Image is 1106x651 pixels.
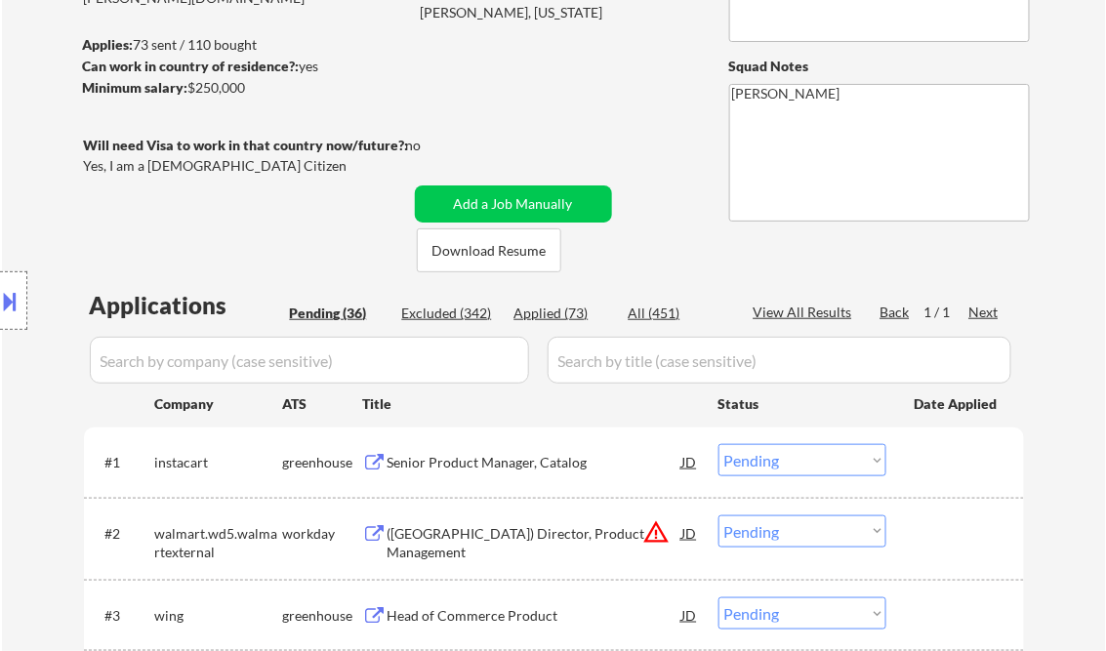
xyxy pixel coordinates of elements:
[155,524,283,562] div: walmart.wd5.walmartexternal
[83,57,402,76] div: yes
[924,303,969,322] div: 1 / 1
[283,606,363,626] div: greenhouse
[388,524,682,562] div: ([GEOGRAPHIC_DATA]) Director, Product Management
[680,515,700,550] div: JD
[969,303,1001,322] div: Next
[754,303,858,322] div: View All Results
[729,57,1030,76] div: Squad Notes
[718,386,886,421] div: Status
[283,524,363,544] div: workday
[514,304,612,323] div: Applied (73)
[643,518,671,546] button: warning_amber
[417,228,561,272] button: Download Resume
[105,524,140,544] div: #2
[415,185,612,223] button: Add a Job Manually
[629,304,726,323] div: All (451)
[83,35,408,55] div: 73 sent / 110 bought
[548,337,1011,384] input: Search by title (case sensitive)
[915,394,1001,414] div: Date Applied
[406,136,462,155] div: no
[680,444,700,479] div: JD
[83,78,408,98] div: $250,000
[881,303,912,322] div: Back
[388,453,682,472] div: Senior Product Manager, Catalog
[363,394,700,414] div: Title
[105,606,140,626] div: #3
[83,36,134,53] strong: Applies:
[83,58,300,74] strong: Can work in country of residence?:
[388,606,682,626] div: Head of Commerce Product
[155,606,283,626] div: wing
[402,304,500,323] div: Excluded (342)
[680,597,700,632] div: JD
[83,79,188,96] strong: Minimum salary:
